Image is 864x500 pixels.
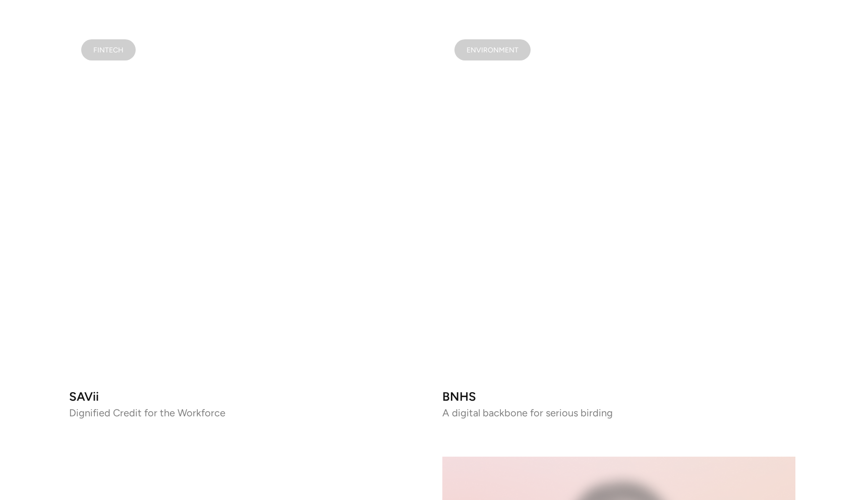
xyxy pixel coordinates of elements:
[69,392,422,401] h3: SAVii
[93,47,124,52] div: FINTECH
[69,27,422,416] a: FINTECHSAViiDignified Credit for the Workforce
[93,477,124,482] div: FINTECH
[442,27,795,416] a: ENVIRONMENTBNHSA digital backbone for serious birding
[467,47,519,52] div: ENVIRONMENT
[442,409,795,416] p: A digital backbone for serious birding
[69,409,422,416] p: Dignified Credit for the Workforce
[442,392,795,401] h3: BNHS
